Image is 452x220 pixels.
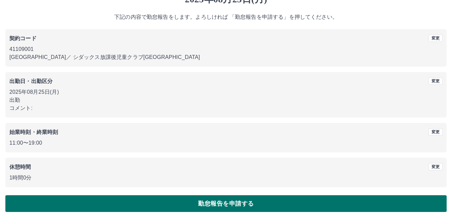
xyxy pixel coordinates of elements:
button: 変更 [429,128,443,136]
b: 休憩時間 [9,164,31,170]
p: 下記の内容で勤怠報告をします。よろしければ 「勤怠報告を申請する」を押してください。 [5,13,447,21]
button: 変更 [429,163,443,170]
button: 勤怠報告を申請する [5,195,447,212]
p: 出勤 [9,96,443,104]
button: 変更 [429,34,443,42]
b: 出勤日・出勤区分 [9,78,53,84]
p: 2025年08月25日(月) [9,88,443,96]
p: コメント: [9,104,443,112]
b: 契約コード [9,35,37,41]
b: 始業時刻・終業時刻 [9,129,58,135]
button: 変更 [429,77,443,85]
p: 11:00 〜 19:00 [9,139,443,147]
p: [GEOGRAPHIC_DATA] ／ シダックス放課後児童クラブ[GEOGRAPHIC_DATA] [9,53,443,61]
p: 41109001 [9,45,443,53]
p: 1時間0分 [9,174,443,182]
